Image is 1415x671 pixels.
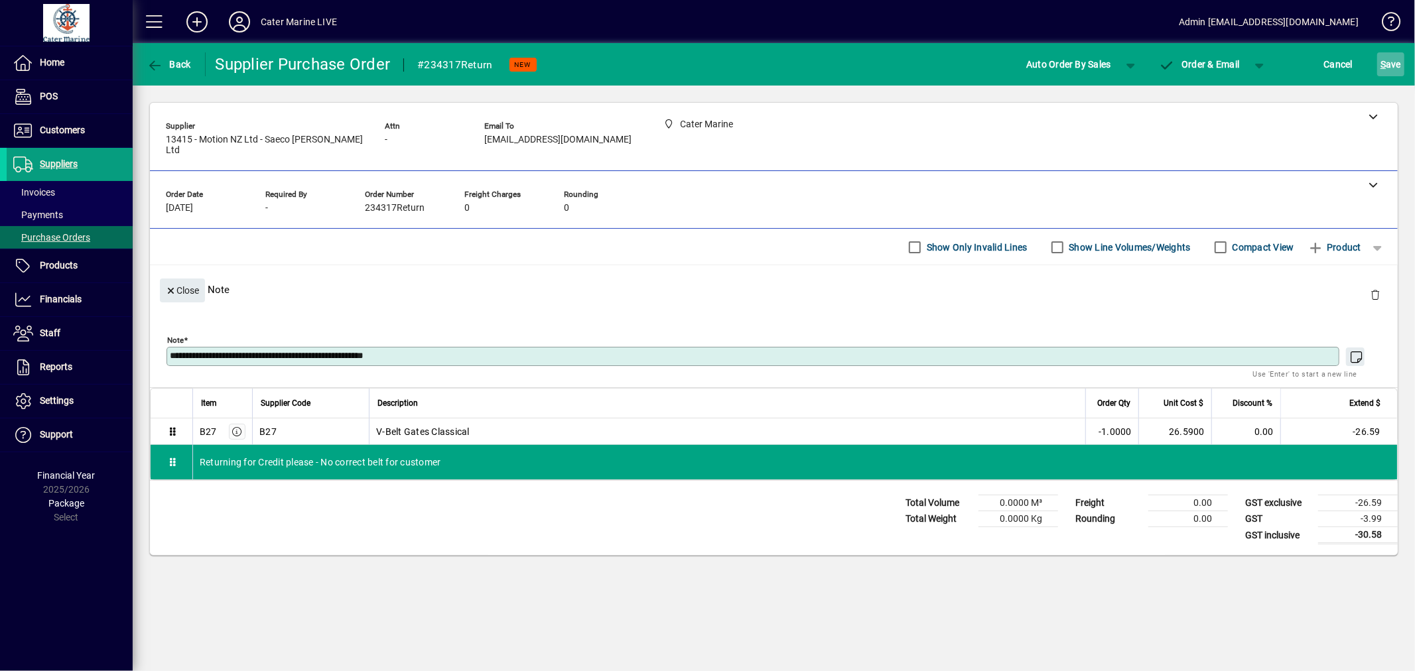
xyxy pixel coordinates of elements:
span: Discount % [1233,396,1272,410]
div: B27 [200,425,217,438]
td: Rounding [1069,511,1148,527]
a: Payments [7,204,133,226]
app-page-header-button: Delete [1359,288,1391,300]
label: Show Only Invalid Lines [924,241,1028,254]
span: Invoices [13,187,55,198]
div: Returning for Credit please - No correct belt for customer [193,445,1397,479]
mat-hint: Use 'Enter' to start a new line [1253,366,1357,381]
td: 0.0000 M³ [978,495,1058,511]
span: Products [40,260,78,271]
td: -26.59 [1318,495,1398,511]
button: Close [160,278,205,302]
span: Settings [40,395,74,406]
span: Order Qty [1097,396,1130,410]
a: Home [7,46,133,80]
span: Suppliers [40,158,78,169]
span: - [265,203,268,213]
button: Add [176,10,218,34]
mat-label: Note [167,335,184,345]
a: Purchase Orders [7,226,133,249]
td: 26.5900 [1138,418,1211,445]
span: 0 [564,203,569,213]
span: Extend $ [1349,396,1381,410]
app-page-header-button: Close [157,284,208,296]
a: Financials [7,283,133,316]
td: GST inclusive [1239,527,1318,544]
a: Knowledge Base [1372,3,1398,46]
td: GST exclusive [1239,495,1318,511]
a: Invoices [7,181,133,204]
span: Reports [40,361,72,372]
app-page-header-button: Back [133,52,206,76]
td: -1.0000 [1085,418,1138,445]
div: Note [150,265,1398,314]
span: Package [48,498,84,509]
span: - [385,135,387,145]
button: Cancel [1321,52,1357,76]
span: 0 [464,203,470,213]
a: POS [7,80,133,113]
td: 0.0000 Kg [978,511,1058,527]
td: Freight [1069,495,1148,511]
span: Financials [40,294,82,304]
span: Back [147,59,191,70]
span: ave [1381,54,1401,75]
label: Show Line Volumes/Weights [1067,241,1191,254]
td: -26.59 [1280,418,1397,445]
span: 234317Return [365,203,425,213]
span: Unit Cost $ [1164,396,1203,410]
td: GST [1239,511,1318,527]
button: Product [1301,235,1368,259]
span: [EMAIL_ADDRESS][DOMAIN_NAME] [484,135,632,145]
span: Item [201,396,217,410]
span: Supplier Code [261,396,310,410]
label: Compact View [1230,241,1294,254]
a: Settings [7,385,133,418]
a: Reports [7,351,133,384]
span: POS [40,91,58,101]
div: Cater Marine LIVE [261,11,337,32]
td: B27 [252,418,369,445]
span: Customers [40,125,85,135]
span: 13415 - Motion NZ Ltd - Saeco [PERSON_NAME] Ltd [166,135,365,156]
td: -3.99 [1318,511,1398,527]
td: 0.00 [1148,511,1228,527]
td: 0.00 [1148,495,1228,511]
div: Supplier Purchase Order [216,54,391,75]
td: Total Volume [899,495,978,511]
a: Products [7,249,133,282]
span: Payments [13,210,63,220]
span: Close [165,280,200,302]
button: Delete [1359,278,1391,310]
div: Admin [EMAIL_ADDRESS][DOMAIN_NAME] [1179,11,1359,32]
button: Order & Email [1152,52,1247,76]
div: #234317Return [417,54,492,76]
span: Financial Year [38,470,96,481]
span: NEW [515,60,531,69]
span: Description [377,396,418,410]
span: Home [40,57,64,68]
td: Total Weight [899,511,978,527]
button: Profile [218,10,261,34]
td: -30.58 [1318,527,1398,544]
span: Purchase Orders [13,232,90,243]
span: [DATE] [166,203,193,213]
span: Staff [40,328,60,338]
span: Auto Order By Sales [1026,54,1111,75]
span: V-Belt Gates Classical [376,425,470,438]
a: Support [7,418,133,452]
span: Cancel [1324,54,1353,75]
a: Customers [7,114,133,147]
span: Support [40,429,73,440]
button: Save [1377,52,1404,76]
td: 0.00 [1211,418,1280,445]
a: Staff [7,317,133,350]
span: Product [1308,237,1361,258]
button: Back [143,52,194,76]
span: Order & Email [1159,59,1240,70]
span: S [1381,59,1386,70]
button: Auto Order By Sales [1020,52,1118,76]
